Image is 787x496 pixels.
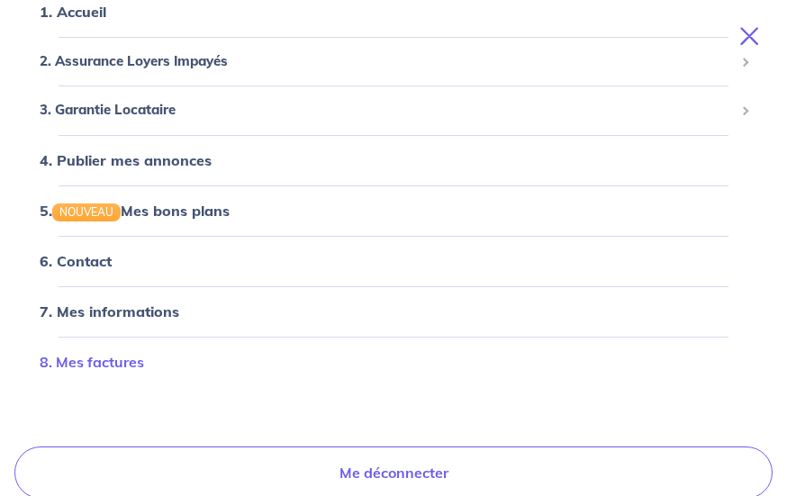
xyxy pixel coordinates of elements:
div: 7. Mes informations [22,293,765,329]
a: 5.NOUVEAUMes bons plans [40,202,230,220]
div: 4. Publier mes annonces [22,142,765,178]
div: 6. Contact [22,243,765,279]
div: 8. Mes factures [22,344,765,380]
div: 3. Garantie Locataire [22,93,765,128]
div: 5.NOUVEAUMes bons plans [22,193,765,229]
span: 2. Assurance Loyers Impayés [40,51,734,72]
a: 7. Mes informations [40,302,179,320]
div: 2. Assurance Loyers Impayés [22,44,765,79]
a: 1. Accueil [40,3,106,21]
a: 4. Publier mes annonces [40,151,212,169]
a: 6. Contact [40,252,112,270]
span: 3. Garantie Locataire [40,100,734,121]
a: 8. Mes factures [40,353,144,371]
button: Toggle navigation [719,13,787,59]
